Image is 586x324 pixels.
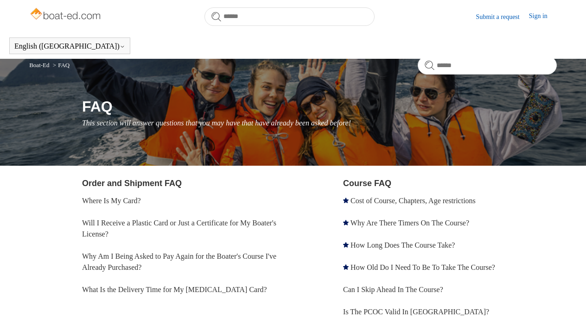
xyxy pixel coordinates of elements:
[350,263,495,271] a: How Old Do I Need To Be To Take The Course?
[82,286,267,293] a: What Is the Delivery Time for My [MEDICAL_DATA] Card?
[82,95,557,118] h1: FAQ
[555,293,579,317] div: Live chat
[350,241,455,249] a: How Long Does The Course Take?
[29,62,49,69] a: Boat-Ed
[51,62,70,69] li: FAQ
[343,179,391,188] a: Course FAQ
[343,198,349,203] svg: Promoted article
[82,219,276,238] a: Will I Receive a Plastic Card or Just a Certificate for My Boater's License?
[343,308,489,316] a: Is The PCOC Valid In [GEOGRAPHIC_DATA]?
[343,264,349,270] svg: Promoted article
[14,42,125,50] button: English ([GEOGRAPHIC_DATA])
[29,62,51,69] li: Boat-Ed
[476,12,529,22] a: Submit a request
[350,197,476,205] a: Cost of Course, Chapters, Age restrictions
[204,7,375,26] input: Search
[82,118,557,129] p: This section will answer questions that you may have that have already been asked before!
[529,11,557,22] a: Sign in
[350,219,469,227] a: Why Are There Timers On The Course?
[343,286,443,293] a: Can I Skip Ahead In The Course?
[82,179,182,188] a: Order and Shipment FAQ
[82,197,141,205] a: Where Is My Card?
[82,252,276,271] a: Why Am I Being Asked to Pay Again for the Boater's Course I've Already Purchased?
[29,6,103,24] img: Boat-Ed Help Center home page
[343,220,349,225] svg: Promoted article
[418,56,557,75] input: Search
[343,242,349,248] svg: Promoted article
